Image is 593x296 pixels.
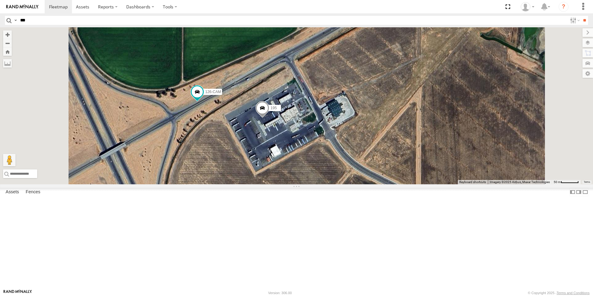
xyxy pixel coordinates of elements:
label: Hide Summary Table [582,188,588,197]
i: ? [559,2,568,12]
img: rand-logo.svg [6,5,38,9]
label: Assets [2,188,22,196]
span: Imagery ©2025 Airbus, Maxar Technologies [490,180,550,184]
button: Zoom out [3,39,12,47]
a: Visit our Website [3,290,32,296]
button: Zoom Home [3,47,12,56]
span: 50 m [554,180,561,184]
a: Terms (opens in new tab) [584,181,590,183]
button: Keyboard shortcuts [459,180,486,184]
button: Zoom in [3,30,12,39]
span: 126-CAM [205,90,221,94]
a: Terms and Conditions [557,291,590,295]
label: Dock Summary Table to the Right [576,188,582,197]
div: © Copyright 2025 - [528,291,590,295]
button: Map Scale: 50 m per 54 pixels [552,180,581,184]
button: Drag Pegman onto the map to open Street View [3,154,16,166]
label: Fences [23,188,43,196]
label: Dock Summary Table to the Left [569,188,576,197]
label: Map Settings [582,69,593,78]
div: Version: 306.00 [268,291,292,295]
div: Heidi Drysdale [519,2,537,11]
label: Search Query [13,16,18,25]
label: Measure [3,59,12,68]
span: 195 [270,106,277,110]
label: Search Filter Options [568,16,581,25]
